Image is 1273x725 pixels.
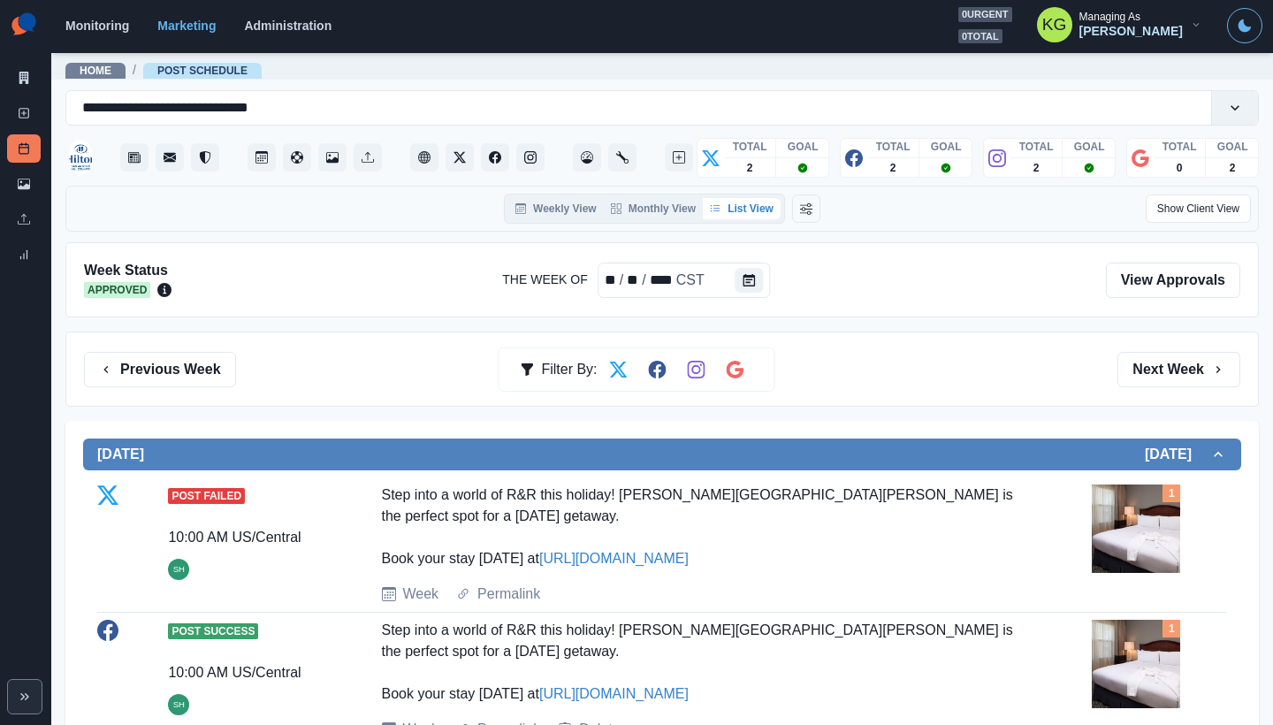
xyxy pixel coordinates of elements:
[7,240,41,269] a: Review Summary
[84,282,150,298] span: Approved
[168,662,301,683] div: 10:00 AM US/Central
[83,439,1241,470] button: [DATE][DATE]
[792,195,820,223] button: Change View Order
[1227,8,1262,43] button: Toggle Mode
[1042,4,1067,46] div: Katrina Gallardo
[618,270,625,291] div: /
[640,352,675,387] button: Filter by Facebook
[890,160,896,176] p: 2
[1033,160,1040,176] p: 2
[516,143,545,172] button: Instagram
[65,19,129,33] a: Monitoring
[168,623,258,639] span: Post Success
[1023,7,1216,42] button: Managing As[PERSON_NAME]
[718,352,753,387] button: Filter by Google
[410,143,438,172] button: Client Website
[601,352,636,387] button: Filter by Twitter
[1092,620,1180,708] img: xlpy7bkccx7w0q5clf17
[1092,485,1180,573] img: xlpy7bkccx7w0q5clf17
[403,584,439,605] a: Week
[354,143,382,172] button: Uploads
[477,584,540,605] a: Permalink
[679,352,714,387] button: Filter by Instagram
[248,143,276,172] button: Post Schedule
[7,64,41,92] a: Marketing Summary
[1146,195,1251,223] button: Show Client View
[665,143,693,172] button: Create New Post
[539,686,689,701] a: [URL][DOMAIN_NAME]
[382,485,1014,569] div: Step into a world of R&R this holiday! [PERSON_NAME][GEOGRAPHIC_DATA][PERSON_NAME] is the perfect...
[736,268,764,293] button: The Week Of
[7,170,41,198] a: Media Library
[788,139,819,155] p: GOAL
[283,143,311,172] button: Content Pool
[1106,263,1240,298] a: View Approvals
[7,679,42,714] button: Expand
[603,270,618,291] div: The Week Of
[318,143,347,172] button: Media Library
[120,143,149,172] a: Stream
[173,694,185,715] div: Sara Haas
[481,143,509,172] button: Facebook
[168,488,245,504] span: Post Failed
[7,134,41,163] a: Post Schedule
[502,271,587,289] label: The Week Of
[958,7,1012,22] span: 0 urgent
[1230,160,1236,176] p: 2
[382,620,1014,705] div: Step into a world of R&R this holiday! [PERSON_NAME][GEOGRAPHIC_DATA][PERSON_NAME] is the perfect...
[1162,139,1197,155] p: TOTAL
[69,140,92,175] img: 667318173298528
[703,198,781,219] button: List View
[7,205,41,233] a: Uploads
[1079,24,1183,39] div: [PERSON_NAME]
[931,139,962,155] p: GOAL
[7,99,41,127] a: New Post
[84,352,236,387] button: Previous Week
[1162,485,1180,502] div: Total Media Attached
[97,446,144,462] h2: [DATE]
[446,143,474,172] button: Twitter
[157,19,216,33] a: Marketing
[958,29,1002,44] span: 0 total
[625,270,640,291] div: The Week Of
[65,61,262,80] nav: breadcrumb
[191,143,219,172] button: Reviews
[598,263,771,298] div: The Week Of
[747,160,753,176] p: 2
[603,270,706,291] div: Date
[1019,139,1054,155] p: TOTAL
[604,198,703,219] button: Monthly View
[80,65,111,77] a: Home
[520,352,597,387] div: Filter By:
[648,270,675,291] div: The Week Of
[133,61,136,80] span: /
[1177,160,1183,176] p: 0
[733,139,767,155] p: TOTAL
[573,143,601,172] button: Dashboard
[640,270,647,291] div: /
[1145,446,1209,462] h2: [DATE]
[1079,11,1140,23] div: Managing As
[173,559,185,580] div: Sara Haas
[608,143,636,172] button: Administration
[539,551,689,566] a: [URL][DOMAIN_NAME]
[156,143,184,172] button: Messages
[244,19,332,33] a: Administration
[508,198,604,219] button: Weekly View
[1074,139,1105,155] p: GOAL
[1162,620,1180,637] div: Total Media Attached
[157,65,248,77] a: Post Schedule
